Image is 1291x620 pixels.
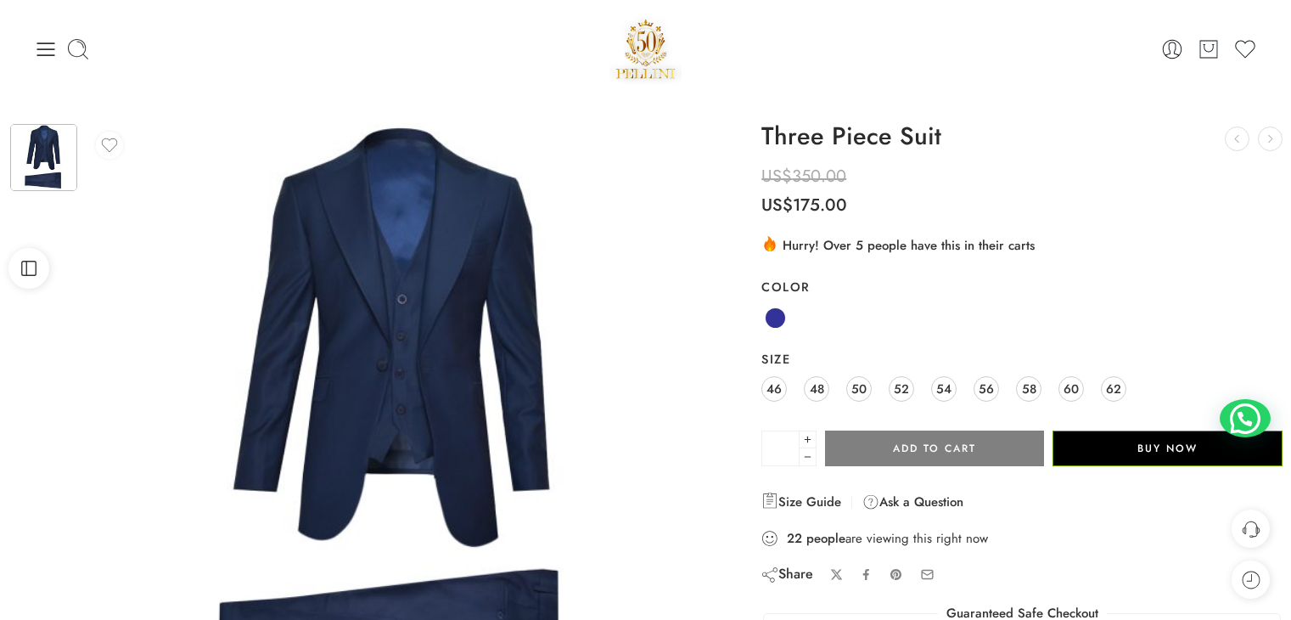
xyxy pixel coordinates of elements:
[1106,377,1121,400] span: 62
[806,530,845,547] strong: people
[1233,37,1257,61] a: Wishlist
[846,376,872,402] a: 50
[890,568,903,582] a: Pin on Pinterest
[830,568,843,581] a: Share on X
[787,530,802,547] strong: 22
[1101,376,1126,402] a: 62
[974,376,999,402] a: 56
[609,13,682,85] a: Pellini -
[761,565,813,583] div: Share
[761,431,800,466] input: Product quantity
[810,377,824,400] span: 48
[761,351,1283,368] label: Size
[1197,37,1221,61] a: Cart
[761,193,847,217] bdi: 175.00
[804,376,829,402] a: 48
[1016,376,1041,402] a: 58
[761,234,1283,255] div: Hurry! Over 5 people have this in their carts
[889,376,914,402] a: 52
[931,376,957,402] a: 54
[1058,376,1084,402] a: 60
[894,377,909,400] span: 52
[825,431,1044,466] button: Add to cart
[761,123,1283,150] h1: Three Piece Suit
[761,164,846,189] bdi: 350.00
[761,164,792,189] span: US$
[761,492,841,512] a: Size Guide
[1160,37,1184,61] a: Login / Register
[860,568,873,581] a: Share on Facebook
[766,377,782,400] span: 46
[851,377,867,400] span: 50
[761,529,1283,548] div: are viewing this right now
[761,279,1283,296] label: Color
[979,377,994,400] span: 56
[1064,377,1079,400] span: 60
[1022,377,1036,400] span: 58
[761,376,787,402] a: 46
[761,193,793,217] span: US$
[609,13,682,85] img: Pellini
[920,567,935,582] a: Email to your friends
[1052,431,1283,466] button: Buy Now
[862,492,963,512] a: Ask a Question
[10,124,77,191] img: 8514cc14a6814c3c971b64f167b97aac-Original-1.jpeg
[936,377,951,400] span: 54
